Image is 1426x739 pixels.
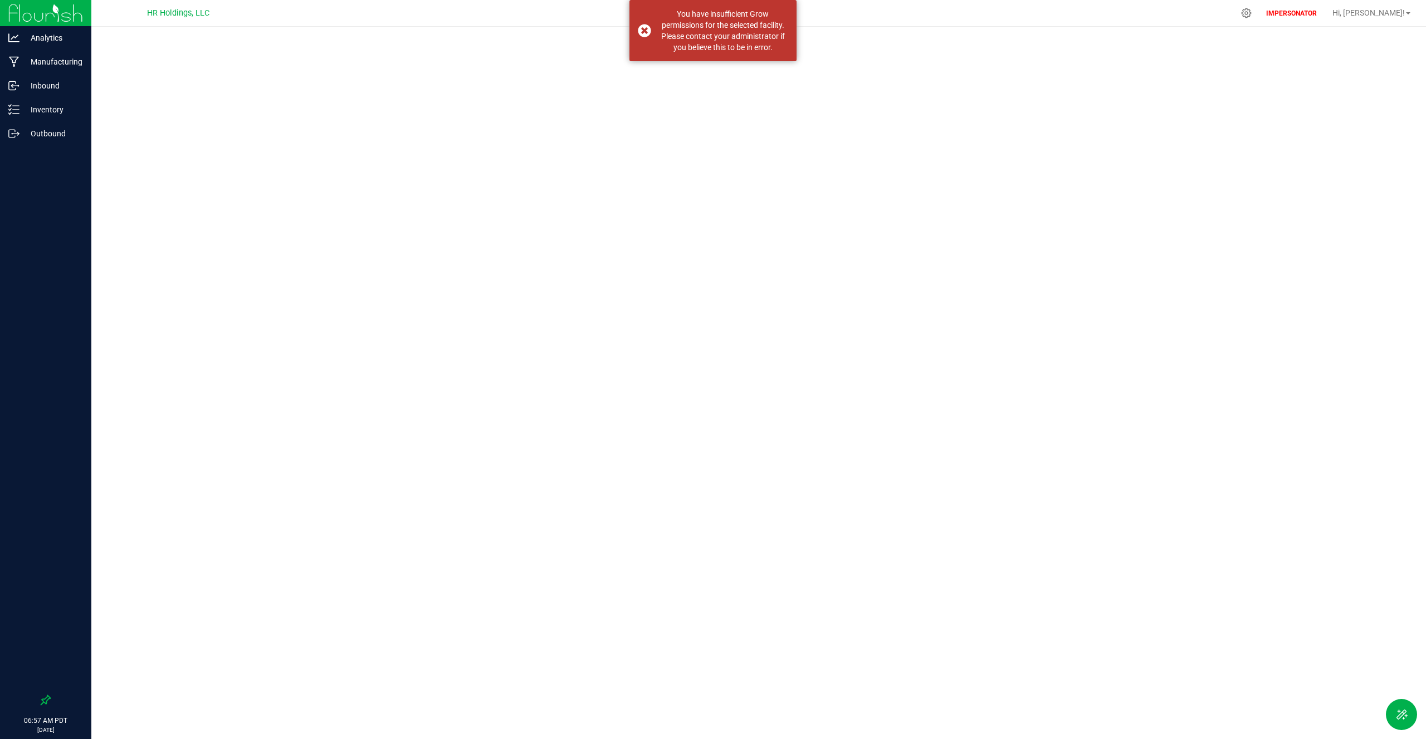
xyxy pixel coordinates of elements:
inline-svg: Inbound [8,80,19,91]
p: 06:57 AM PDT [5,716,86,726]
div: Manage settings [1239,8,1253,18]
p: Analytics [19,31,86,45]
button: Toggle Menu [1386,699,1417,730]
p: Inbound [19,79,86,92]
p: Outbound [19,127,86,140]
inline-svg: Manufacturing [8,56,19,67]
p: [DATE] [5,726,86,734]
span: HR Holdings, LLC [147,8,209,18]
p: Inventory [19,103,86,116]
inline-svg: Inventory [8,104,19,115]
inline-svg: Analytics [8,32,19,43]
inline-svg: Outbound [8,128,19,139]
div: You have insufficient Grow permissions for the selected facility. Please contact your administrat... [657,8,788,53]
label: Pin the sidebar to full width on large screens [40,694,51,706]
p: Manufacturing [19,55,86,68]
p: IMPERSONATOR [1262,8,1321,18]
span: Hi, [PERSON_NAME]! [1332,8,1405,17]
